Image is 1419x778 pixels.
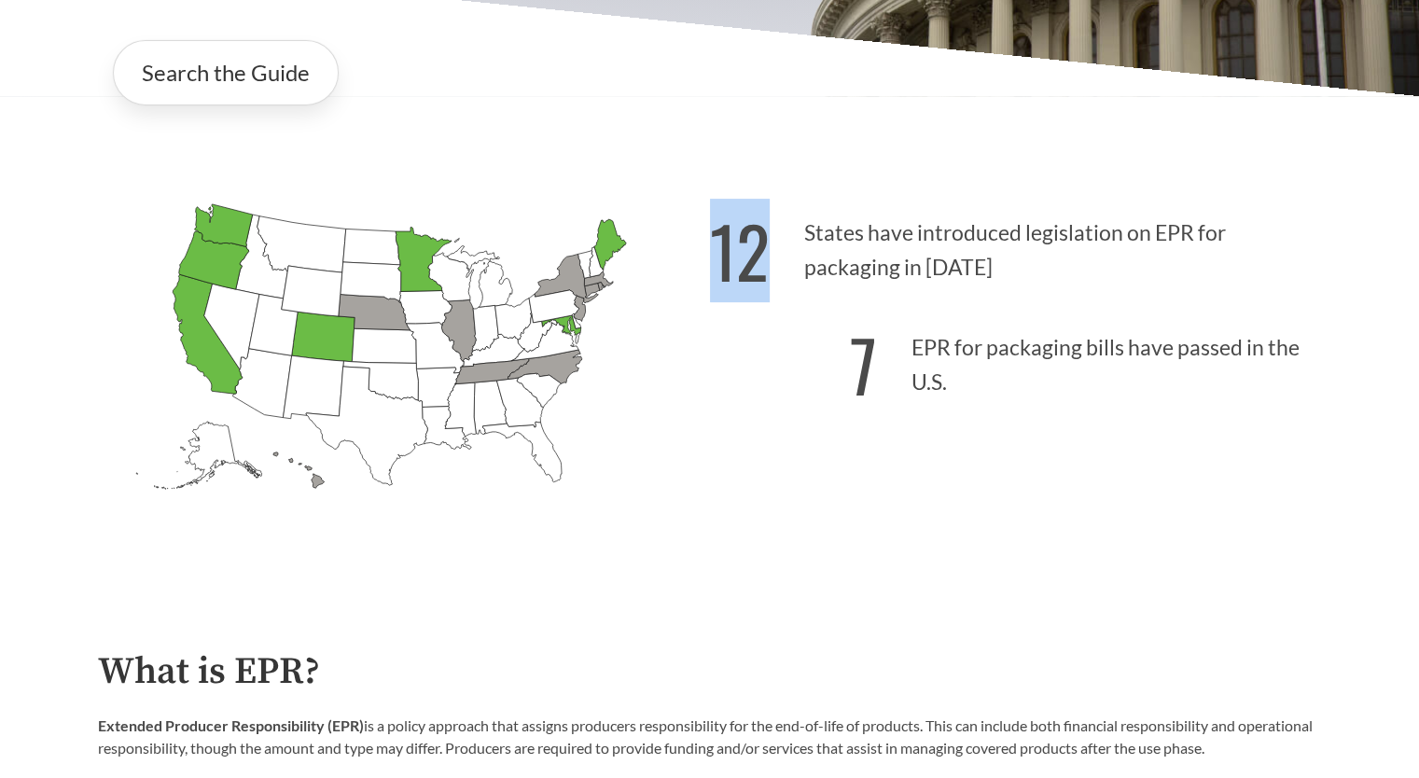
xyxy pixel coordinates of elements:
strong: 7 [850,313,877,416]
strong: 12 [710,199,770,302]
p: States have introduced legislation on EPR for packaging in [DATE] [710,188,1322,302]
a: Search the Guide [113,40,339,105]
strong: Extended Producer Responsibility (EPR) [98,716,364,734]
p: EPR for packaging bills have passed in the U.S. [710,302,1322,417]
h2: What is EPR? [98,651,1322,693]
p: is a policy approach that assigns producers responsibility for the end-of-life of products. This ... [98,715,1322,759]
